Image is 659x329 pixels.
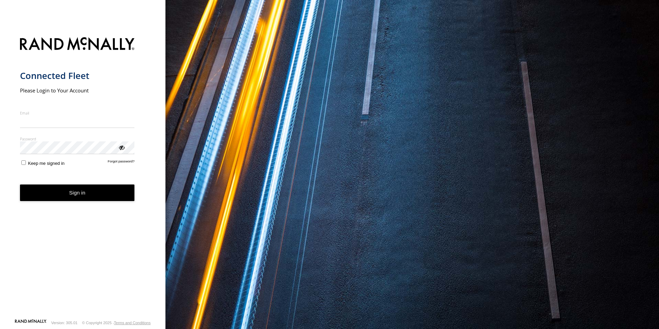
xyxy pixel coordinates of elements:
[20,110,135,116] label: Email
[20,36,135,53] img: Rand McNally
[20,185,135,201] button: Sign in
[51,321,78,325] div: Version: 305.01
[114,321,151,325] a: Terms and Conditions
[20,87,135,94] h2: Please Login to Your Account
[20,70,135,81] h1: Connected Fleet
[28,161,64,166] span: Keep me signed in
[118,144,125,151] div: ViewPassword
[21,160,26,165] input: Keep me signed in
[20,136,135,141] label: Password
[20,33,146,319] form: main
[82,321,151,325] div: © Copyright 2025 -
[108,159,135,166] a: Forgot password?
[15,319,47,326] a: Visit our Website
